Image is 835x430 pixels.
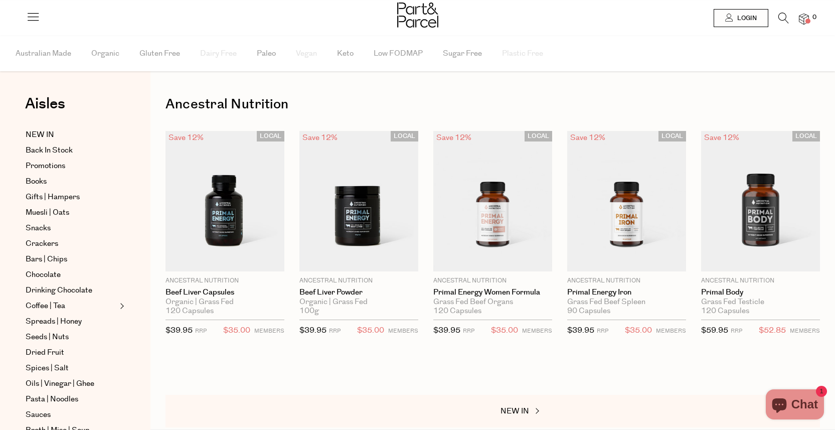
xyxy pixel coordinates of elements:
[299,131,341,145] div: Save 12%
[25,96,65,121] a: Aisles
[810,13,819,22] span: 0
[433,131,474,145] div: Save 12%
[165,298,284,307] div: Organic | Grass Fed
[26,207,117,219] a: Muesli | Oats
[597,327,608,335] small: RRP
[567,325,594,336] span: $39.95
[26,409,51,421] span: Sauces
[433,131,552,271] img: Primal Energy Women Formula
[26,238,58,250] span: Crackers
[299,131,418,271] img: Beef Liver Powder
[491,324,518,337] span: $35.00
[26,253,117,265] a: Bars | Chips
[658,131,686,141] span: LOCAL
[26,207,69,219] span: Muesli | Oats
[26,129,117,141] a: NEW IN
[701,288,820,297] a: Primal Body
[165,131,207,145] div: Save 12%
[16,36,71,71] span: Australian Made
[26,269,61,281] span: Chocolate
[26,160,117,172] a: Promotions
[26,145,73,157] span: Back In Stock
[701,131,742,145] div: Save 12%
[26,129,54,141] span: NEW IN
[433,325,460,336] span: $39.95
[26,238,117,250] a: Crackers
[625,324,652,337] span: $35.00
[567,276,686,285] p: Ancestral Nutrition
[26,393,78,405] span: Pasta | Noodles
[500,406,529,416] span: NEW IN
[165,325,193,336] span: $39.95
[26,362,117,374] a: Spices | Salt
[799,14,809,24] a: 0
[257,36,276,71] span: Paleo
[26,331,117,343] a: Seeds | Nuts
[567,131,608,145] div: Save 12%
[397,3,438,28] img: Part&Parcel
[26,222,117,234] a: Snacks
[26,253,67,265] span: Bars | Chips
[299,276,418,285] p: Ancestral Nutrition
[165,276,284,285] p: Ancestral Nutrition
[299,298,418,307] div: Organic | Grass Fed
[433,288,552,297] a: Primal Energy Women Formula
[701,131,820,271] img: Primal Body
[701,276,820,285] p: Ancestral Nutrition
[26,331,69,343] span: Seeds | Nuts
[296,36,317,71] span: Vegan
[337,36,354,71] span: Keto
[26,347,117,359] a: Dried Fruit
[26,176,117,188] a: Books
[735,14,757,23] span: Login
[502,36,543,71] span: Plastic Free
[701,325,728,336] span: $59.95
[388,327,418,335] small: MEMBERS
[567,307,610,316] span: 90 Capsules
[91,36,119,71] span: Organic
[26,378,117,390] a: Oils | Vinegar | Ghee
[165,307,214,316] span: 120 Capsules
[374,36,423,71] span: Low FODMAP
[26,316,117,328] a: Spreads | Honey
[26,160,65,172] span: Promotions
[254,327,284,335] small: MEMBERS
[26,176,47,188] span: Books
[25,93,65,115] span: Aisles
[299,288,418,297] a: Beef Liver Powder
[329,327,341,335] small: RRP
[714,9,768,27] a: Login
[26,191,117,203] a: Gifts | Hampers
[26,378,94,390] span: Oils | Vinegar | Ghee
[165,93,820,116] h1: Ancestral Nutrition
[731,327,742,335] small: RRP
[26,393,117,405] a: Pasta | Noodles
[165,288,284,297] a: Beef Liver Capsules
[257,131,284,141] span: LOCAL
[26,409,117,421] a: Sauces
[26,347,64,359] span: Dried Fruit
[790,327,820,335] small: MEMBERS
[26,300,117,312] a: Coffee | Tea
[701,298,820,307] div: Grass Fed Testicle
[792,131,820,141] span: LOCAL
[26,316,82,328] span: Spreads | Honey
[223,324,250,337] span: $35.00
[433,298,552,307] div: Grass Fed Beef Organs
[299,325,326,336] span: $39.95
[26,284,92,297] span: Drinking Chocolate
[117,300,124,312] button: Expand/Collapse Coffee | Tea
[26,145,117,157] a: Back In Stock
[357,324,384,337] span: $35.00
[26,222,51,234] span: Snacks
[139,36,180,71] span: Gluten Free
[299,307,319,316] span: 100g
[567,288,686,297] a: Primal Energy Iron
[567,131,686,271] img: Primal Energy Iron
[463,327,474,335] small: RRP
[26,191,80,203] span: Gifts | Hampers
[567,298,686,307] div: Grass Fed Beef Spleen
[165,131,284,271] img: Beef Liver Capsules
[522,327,552,335] small: MEMBERS
[195,327,207,335] small: RRP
